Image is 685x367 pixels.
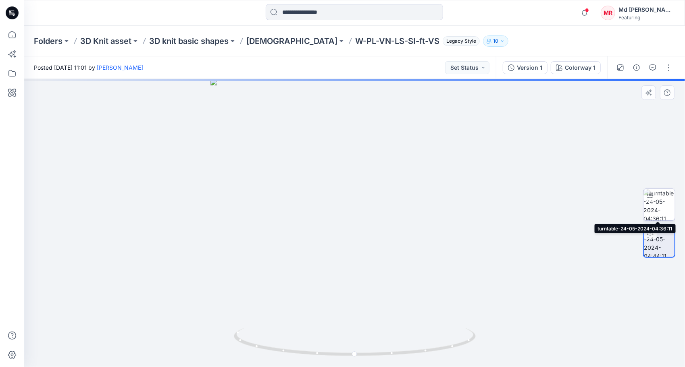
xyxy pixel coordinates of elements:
[601,6,615,20] div: MR
[439,35,480,47] button: Legacy Style
[34,35,62,47] a: Folders
[517,63,542,72] div: Version 1
[483,35,508,47] button: 10
[149,35,229,47] a: 3D knit basic shapes
[551,61,601,74] button: Colorway 1
[618,15,675,21] div: Featuring
[443,36,480,46] span: Legacy Style
[80,35,131,47] a: 3D Knit asset
[34,63,143,72] span: Posted [DATE] 11:01 by
[246,35,337,47] a: [DEMOGRAPHIC_DATA]
[630,61,643,74] button: Details
[565,63,595,72] div: Colorway 1
[644,226,675,257] img: turntable-24-05-2024-04:44:11
[355,35,439,47] p: W-PL-VN-LS-SI-ft-VS
[493,37,498,46] p: 10
[643,189,675,220] img: turntable-24-05-2024-04:36:11
[97,64,143,71] a: [PERSON_NAME]
[503,61,548,74] button: Version 1
[618,5,675,15] div: Md [PERSON_NAME][DEMOGRAPHIC_DATA]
